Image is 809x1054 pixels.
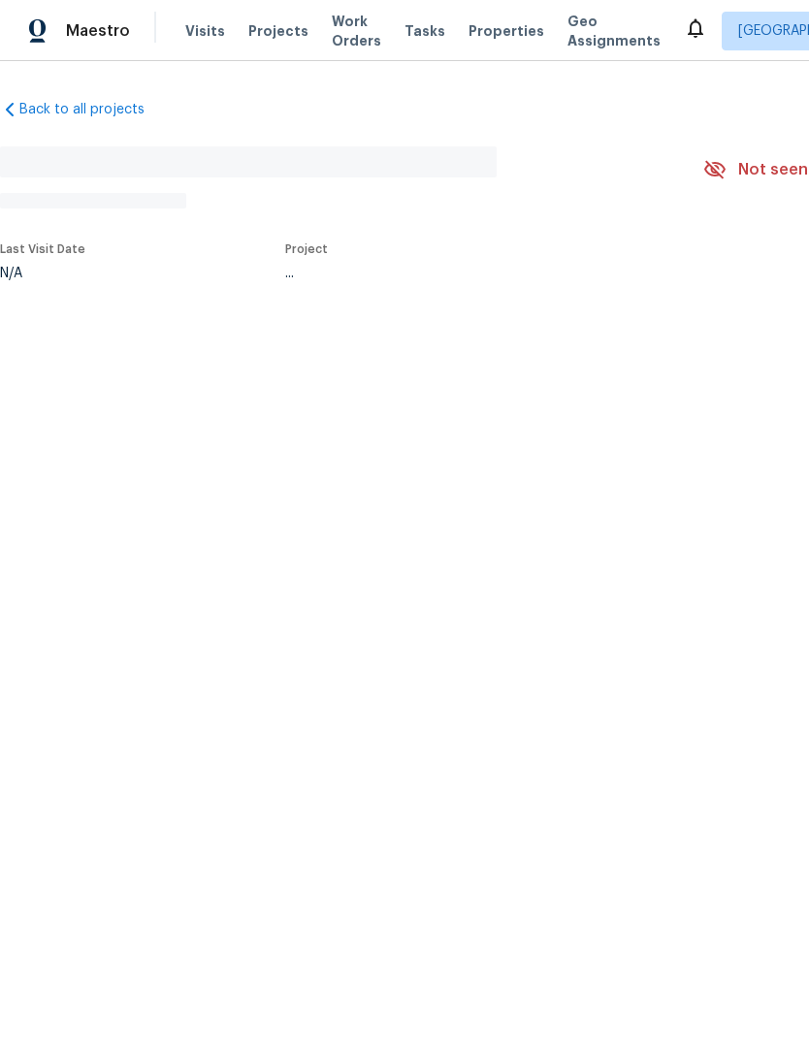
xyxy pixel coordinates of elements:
[66,21,130,41] span: Maestro
[248,21,308,41] span: Projects
[332,12,381,50] span: Work Orders
[185,21,225,41] span: Visits
[567,12,661,50] span: Geo Assignments
[469,21,544,41] span: Properties
[285,267,658,280] div: ...
[285,243,328,255] span: Project
[404,24,445,38] span: Tasks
